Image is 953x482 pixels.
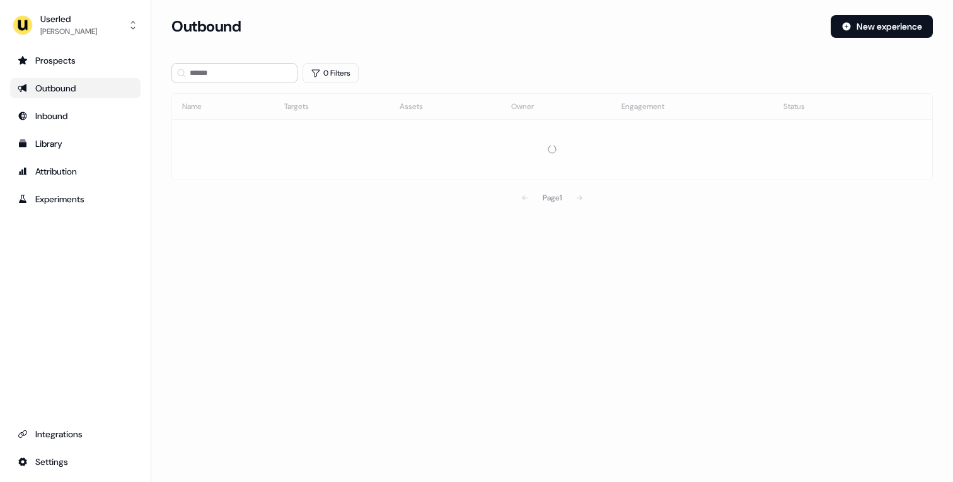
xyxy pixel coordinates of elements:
div: Settings [18,456,133,468]
a: Go to outbound experience [10,78,141,98]
a: Go to integrations [10,452,141,472]
a: Go to Inbound [10,106,141,126]
button: Userled[PERSON_NAME] [10,10,141,40]
div: Experiments [18,193,133,205]
div: Prospects [18,54,133,67]
a: Go to attribution [10,161,141,181]
a: Go to templates [10,134,141,154]
div: Userled [40,13,97,25]
button: New experience [831,15,933,38]
div: Integrations [18,428,133,440]
h3: Outbound [171,17,241,36]
a: Go to prospects [10,50,141,71]
div: Inbound [18,110,133,122]
div: Library [18,137,133,150]
div: [PERSON_NAME] [40,25,97,38]
div: Attribution [18,165,133,178]
button: 0 Filters [303,63,359,83]
a: Go to experiments [10,189,141,209]
a: Go to integrations [10,424,141,444]
div: Outbound [18,82,133,95]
